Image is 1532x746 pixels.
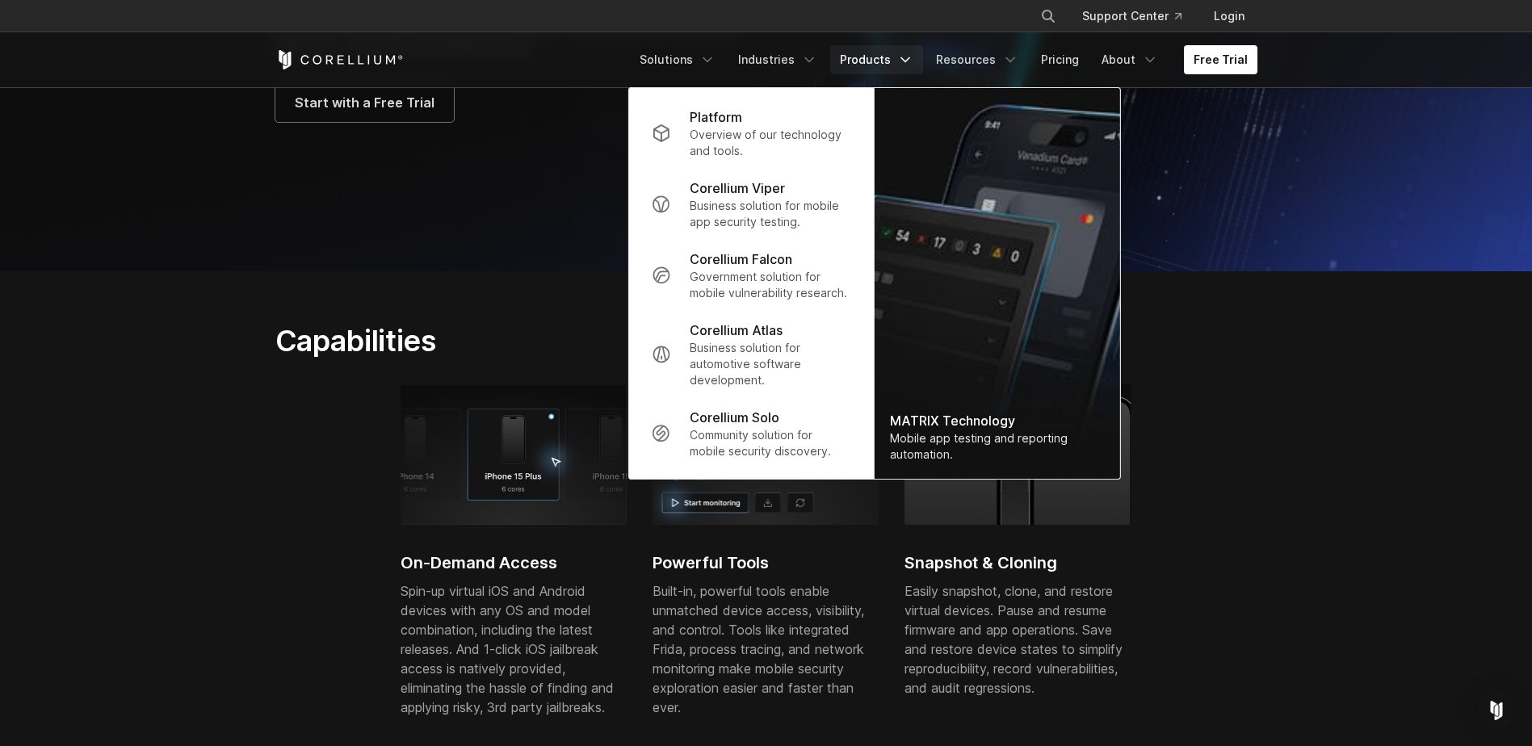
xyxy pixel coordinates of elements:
a: MATRIX Technology Mobile app testing and reporting automation. [874,88,1119,479]
p: Spin-up virtual iOS and Android devices with any OS and model combination, including the latest r... [401,581,627,717]
button: Search [1034,2,1063,31]
a: Industries [728,45,827,74]
a: Support Center [1069,2,1194,31]
a: Corellium Atlas Business solution for automotive software development. [638,311,863,398]
h2: On-Demand Access [401,551,627,575]
a: Free Trial [1184,45,1257,74]
a: Corellium Viper Business solution for mobile app security testing. [638,169,863,240]
a: Platform Overview of our technology and tools. [638,98,863,169]
a: Start with a Free Trial [275,83,454,122]
div: Open Intercom Messenger [1477,691,1516,730]
div: Navigation Menu [630,45,1257,74]
p: Community solution for mobile security discovery. [690,427,850,459]
h2: Snapshot & Cloning [905,551,1131,575]
div: Mobile app testing and reporting automation. [890,430,1103,463]
p: Platform [690,107,742,127]
p: Easily snapshot, clone, and restore virtual devices. Pause and resume firmware and app operations... [905,581,1131,698]
a: Resources [926,45,1028,74]
p: Corellium Solo [690,408,779,427]
p: Corellium Viper [690,178,785,198]
a: Solutions [630,45,725,74]
h2: Capabilities [275,323,919,358]
div: Navigation Menu [1021,2,1257,31]
p: Business solution for automotive software development. [690,340,850,388]
a: Products [830,45,923,74]
a: Corellium Falcon Government solution for mobile vulnerability research. [638,240,863,311]
p: Built-in, powerful tools enable unmatched device access, visibility, and control. Tools like inte... [653,581,879,717]
h2: Powerful Tools [653,551,879,575]
p: Corellium Atlas [690,321,783,340]
p: Corellium Falcon [690,249,792,269]
a: Corellium Solo Community solution for mobile security discovery. [638,398,863,469]
img: Matrix_WebNav_1x [874,88,1119,479]
p: Overview of our technology and tools. [690,127,850,159]
a: About [1092,45,1168,74]
div: MATRIX Technology [890,411,1103,430]
a: Login [1201,2,1257,31]
p: Business solution for mobile app security testing. [690,198,850,230]
p: Government solution for mobile vulnerability research. [690,269,850,301]
a: Corellium Home [275,50,404,69]
img: iPhone 17 Plus; 6 cores [401,384,627,525]
span: Start with a Free Trial [295,93,434,112]
a: Pricing [1031,45,1089,74]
